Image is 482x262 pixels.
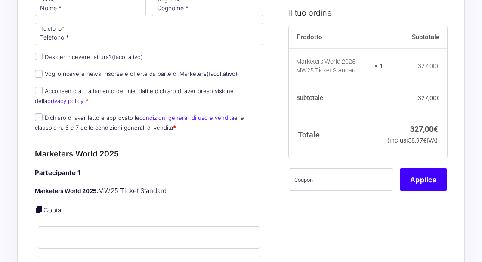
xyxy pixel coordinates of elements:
[139,114,234,121] a: condizioni generali di uso e vendita
[289,48,383,84] td: Marketers World 2025 - MW25 Ticket Standard
[35,114,244,131] label: Dichiaro di aver letto e approvato le e le clausole n. 6 e 7 delle condizioni generali di vendita
[35,70,238,77] label: Voglio ricevere news, risorse e offerte da parte di Marketers
[289,168,393,191] input: Coupon
[35,206,43,214] a: Copia i dettagli dell'acquirente
[410,124,438,133] bdi: 327,00
[35,148,263,159] h3: Marketers World 2025
[35,53,43,60] input: Desideri ricevere fattura?(facoltativo)
[433,124,438,133] span: €
[35,87,43,94] input: Acconsento al trattamento dei miei dati e dichiaro di aver preso visione dellaprivacy policy
[35,187,98,194] strong: Marketers World 2025:
[35,70,43,78] input: Voglio ricevere news, risorse e offerte da parte di Marketers(facoltativo)
[35,186,263,196] p: MW25 Ticket Standard
[35,113,43,121] input: Dichiaro di aver letto e approvato lecondizioni generali di uso e venditae le clausole n. 6 e 7 d...
[112,53,143,60] span: (facoltativo)
[35,168,263,178] h4: Partecipante 1
[289,26,383,48] th: Prodotto
[289,112,383,158] th: Totale
[436,62,440,69] span: €
[400,168,447,191] button: Applica
[387,137,438,144] small: (inclusi IVA)
[47,97,83,104] a: privacy policy
[418,94,440,101] bdi: 327,00
[408,137,426,144] span: 58,97
[35,87,234,104] label: Acconsento al trattamento dei miei dati e dichiaro di aver preso visione della
[374,62,383,70] strong: × 1
[35,23,263,45] input: Telefono *
[436,94,440,101] span: €
[418,62,440,69] bdi: 327,00
[289,6,447,18] h3: Il tuo ordine
[207,70,238,77] span: (facoltativo)
[35,53,143,60] label: Desideri ricevere fattura?
[289,84,383,112] th: Subtotale
[423,137,426,144] span: €
[43,206,61,214] a: Copia
[383,26,447,48] th: Subtotale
